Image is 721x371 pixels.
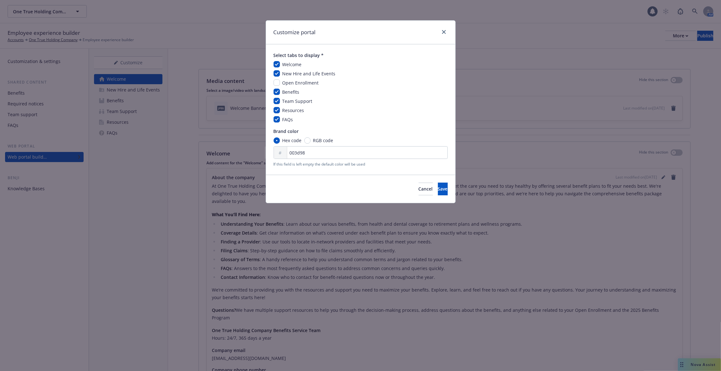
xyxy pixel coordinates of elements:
[274,137,280,144] input: Hex code
[282,89,300,95] span: Benefits
[282,107,304,113] span: Resources
[419,183,433,195] button: Cancel
[304,137,311,144] input: RGB code
[282,61,302,67] span: Welcome
[438,183,448,195] button: Save
[274,28,316,36] h1: Customize portal
[313,137,333,144] span: RGB code
[282,80,319,86] span: Open Enrollment
[274,146,448,159] input: FFFFFF
[282,71,336,77] span: New Hire and Life Events
[274,128,448,135] span: Brand color
[419,186,433,192] span: Cancel
[279,149,282,156] span: #
[282,116,293,123] span: FAQs
[438,186,448,192] span: Save
[440,28,448,36] a: close
[282,98,313,104] span: Team Support
[274,52,448,59] span: Select tabs to display *
[274,161,448,167] span: If this field is left empty the default color will be used
[282,137,302,144] span: Hex code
